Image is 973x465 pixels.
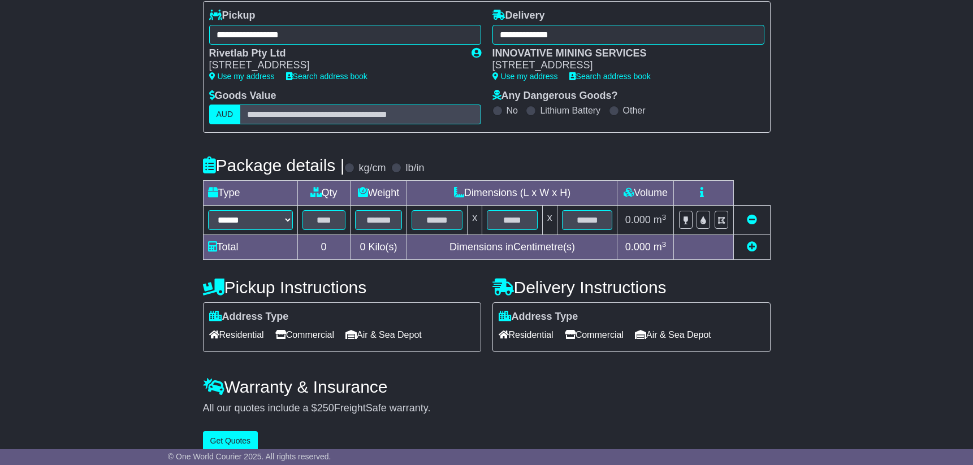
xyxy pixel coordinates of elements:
label: Lithium Battery [540,105,600,116]
a: Use my address [209,72,275,81]
button: Get Quotes [203,431,258,451]
label: Address Type [499,311,578,323]
h4: Package details | [203,156,345,175]
div: [STREET_ADDRESS] [492,59,753,72]
sup: 3 [662,213,667,221]
label: Any Dangerous Goods? [492,90,618,102]
span: 250 [317,402,334,414]
span: Residential [209,326,264,344]
a: Use my address [492,72,558,81]
label: kg/cm [358,162,386,175]
td: Weight [350,181,407,206]
td: Total [203,235,297,260]
div: All our quotes include a $ FreightSafe warranty. [203,402,771,415]
span: Air & Sea Depot [345,326,422,344]
a: Search address book [286,72,367,81]
td: x [542,206,557,235]
td: Type [203,181,297,206]
h4: Delivery Instructions [492,278,771,297]
span: Commercial [275,326,334,344]
label: Delivery [492,10,545,22]
label: Address Type [209,311,289,323]
td: Dimensions (L x W x H) [407,181,617,206]
td: x [468,206,482,235]
div: [STREET_ADDRESS] [209,59,460,72]
span: Air & Sea Depot [635,326,711,344]
td: Dimensions in Centimetre(s) [407,235,617,260]
span: 0 [360,241,365,253]
td: Volume [617,181,674,206]
td: 0 [297,235,350,260]
sup: 3 [662,240,667,249]
span: m [654,214,667,225]
h4: Warranty & Insurance [203,377,771,396]
label: Pickup [209,10,256,22]
span: m [654,241,667,253]
h4: Pickup Instructions [203,278,481,297]
span: Residential [499,326,553,344]
span: Commercial [565,326,624,344]
td: Qty [297,181,350,206]
label: Goods Value [209,90,276,102]
div: INNOVATIVE MINING SERVICES [492,47,753,60]
td: Kilo(s) [350,235,407,260]
a: Add new item [747,241,757,253]
span: © One World Courier 2025. All rights reserved. [168,452,331,461]
span: 0.000 [625,241,651,253]
label: Other [623,105,646,116]
label: lb/in [405,162,424,175]
label: No [507,105,518,116]
label: AUD [209,105,241,124]
span: 0.000 [625,214,651,225]
div: Rivetlab Pty Ltd [209,47,460,60]
a: Search address book [569,72,651,81]
a: Remove this item [747,214,757,225]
